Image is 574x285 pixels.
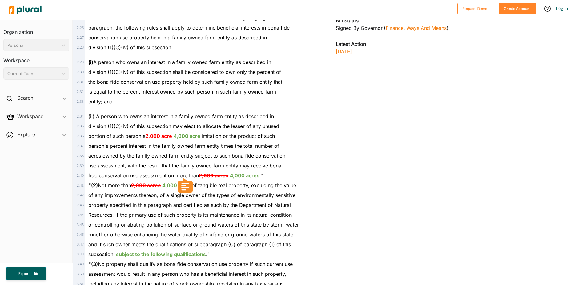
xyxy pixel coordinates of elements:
[77,99,84,104] span: 2 . 33
[77,252,84,256] span: 3 . 48
[77,223,84,227] span: 3 . 45
[457,5,492,11] a: Request Demo
[556,6,568,11] a: Log In
[17,94,33,101] h2: Search
[88,34,267,41] span: conservation use property held in a family owned farm entity as described in
[88,192,295,198] span: of any improvements thereon, of a single owner of the types of environmentally sensitive
[407,25,447,31] a: Ways and Means
[77,154,84,158] span: 2 . 38
[14,271,34,276] span: Export
[88,59,271,65] span: A person who owns an interest in a family owned farm entity as described in
[7,42,59,49] div: Personal
[88,133,275,139] span: portion of such person's limitation or the product of such
[88,231,293,238] span: runoff or otherwise enhancing the water quality of surface or ground waters of this state
[6,267,46,280] button: Export
[145,133,172,139] del: 2,000 acre
[77,114,84,118] span: 2 . 34
[77,26,84,30] span: 2 . 26
[77,45,84,50] span: 2 . 28
[88,59,93,65] strong: (i)
[88,241,291,247] span: and if such owner meets the qualifications of subparagraph (C) of paragraph (1) of this
[386,25,403,31] a: Finance
[88,143,279,149] span: person's percent interest in the family owned farm entity times the total number of
[77,203,84,207] span: 2 . 43
[88,251,210,257] span: subsection :"
[88,202,291,208] span: property specified in this paragraph and certified as such by the Department of Natural
[88,261,98,267] strong: "(3)
[77,144,84,148] span: 2 . 37
[88,98,113,105] span: entity; and
[77,70,84,74] span: 2 . 30
[88,163,281,169] span: use assessment, with the result that the family owned farm entity may receive bona
[131,182,161,188] del: 2,000 acres
[88,271,286,277] span: assessment would result in any person who has a beneficial interest in such property,
[77,90,84,94] span: 2 . 32
[88,261,293,267] span: No property shall qualify as bona fide conservation use property if such current use
[88,182,296,188] span: Not more than of tangible real property, excluding the value
[77,193,84,197] span: 2 . 42
[77,272,84,276] span: 3 . 50
[88,44,173,50] span: division (1)(C)(iv) of this subsection:
[7,70,59,77] div: Current Team
[88,69,281,75] span: division (1)(C)(iv) of this subsection shall be considered to own only the percent of
[457,3,492,14] button: Request Demo
[162,182,192,188] ins: 4,000 acres
[88,153,285,159] span: acres owned by the family owned farm entity subject to such bona fide conservation
[88,123,279,129] span: division (1)(C)(iv) of this subsection may elect to allocate the lesser of any unused
[174,133,200,139] ins: 4,000 acre
[199,172,228,179] del: 2,000 acres
[77,262,84,266] span: 3 . 49
[77,242,84,247] span: 3 . 47
[336,24,562,32] div: Signed by Governor , ( )
[336,48,562,55] p: [DATE]
[88,172,263,179] span: fide conservation use assessment on more than ;"
[230,172,259,179] ins: 4,000 acres
[77,173,84,178] span: 2 . 40
[88,212,292,218] span: Resources, if the primary use of such property is its maintenance in its natural condition
[88,182,98,188] strong: "(2)
[113,251,206,257] ins: , subject to the following qualifications
[88,89,276,95] span: is equal to the percent interest owned by such person in such family owned farm
[77,124,84,128] span: 2 . 35
[336,40,562,48] h3: Latest Action
[77,134,84,138] span: 2 . 36
[88,113,274,119] span: (ii) A person who owns an interest in a family owned farm entity as described in
[77,80,84,84] span: 2 . 31
[499,3,536,14] button: Create Account
[88,79,282,85] span: the bona fide conservation use property held by such family owned farm entity that
[77,35,84,40] span: 2 . 27
[77,60,84,64] span: 2 . 29
[3,23,69,37] h3: Organization
[88,222,299,228] span: or controlling or abating pollution of surface or ground waters of this state by storm-water
[77,213,84,217] span: 3 . 44
[77,163,84,168] span: 2 . 39
[77,232,84,237] span: 3 . 46
[3,51,69,65] h3: Workspace
[77,183,84,187] span: 2 . 41
[88,25,290,31] span: paragraph, the following rules shall apply to determine beneficial interests in bona fide
[336,17,562,24] h3: Bill Status
[499,5,536,11] a: Create Account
